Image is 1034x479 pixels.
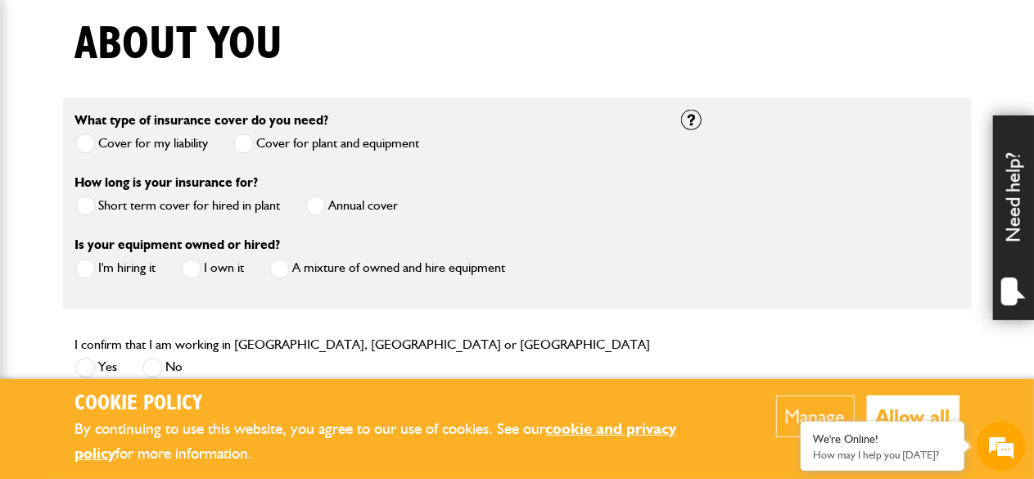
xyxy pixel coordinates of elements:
[181,259,245,279] label: I own it
[75,196,281,216] label: Short term cover for hired in plant
[75,176,259,189] label: How long is your insurance for?
[21,206,275,291] div: 1:49 PM
[75,259,156,279] label: I'm hiring it
[33,269,162,283] a: [URL][DOMAIN_NAME]
[75,238,281,251] label: Is your equipment owned or hired?
[75,358,118,378] label: Yes
[283,361,300,377] span: Attach a file
[776,395,855,437] button: Manage
[18,90,43,115] div: Navigation go back
[142,358,183,378] label: No
[75,17,283,72] h1: About you
[28,191,299,203] div: [PERSON_NAME]
[75,133,209,154] label: Cover for my liability
[269,259,506,279] label: A mixture of owned and hire equipment
[281,320,299,334] span: End chat
[8,341,312,399] textarea: Type your message and hit 'Enter'
[233,133,420,154] label: Cover for plant and equipment
[305,196,399,216] label: Annual cover
[269,8,308,47] div: Minimize live chat window
[813,432,952,446] div: We're Online!
[110,92,300,113] div: Steve
[260,320,273,334] span: More actions
[867,395,959,437] button: Allow all
[75,391,726,417] h2: Cookie Policy
[259,361,275,377] span: Send voice message
[75,338,651,351] label: I confirm that I am working in [GEOGRAPHIC_DATA], [GEOGRAPHIC_DATA] or [GEOGRAPHIC_DATA]
[75,419,677,463] a: cookie and privacy policy
[33,213,264,285] span: You can find our Short-Term Hired-In Plant Insurance here
[75,417,726,467] p: By continuing to use this website, you agree to our use of cookies. See our for more information.
[813,449,952,461] p: How may I help you today?
[75,114,329,127] label: What type of insurance cover do you need?
[21,295,178,326] div: 1:49 PM
[993,115,1034,320] div: Need help?
[33,301,166,319] span: premiums start from £76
